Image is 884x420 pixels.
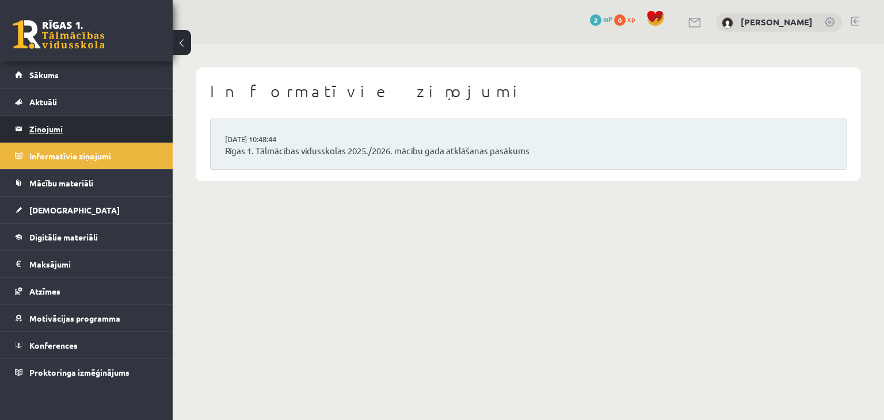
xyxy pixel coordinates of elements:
[29,286,60,296] span: Atzīmes
[29,232,98,242] span: Digitālie materiāli
[15,170,158,196] a: Mācību materiāli
[15,251,158,277] a: Maksājumi
[225,133,311,145] a: [DATE] 10:48:44
[29,97,57,107] span: Aktuāli
[29,116,158,142] legend: Ziņojumi
[29,251,158,277] legend: Maksājumi
[15,305,158,331] a: Motivācijas programma
[29,178,93,188] span: Mācību materiāli
[15,143,158,169] a: Informatīvie ziņojumi
[627,14,635,24] span: xp
[15,332,158,358] a: Konferences
[15,359,158,385] a: Proktoringa izmēģinājums
[29,313,120,323] span: Motivācijas programma
[15,278,158,304] a: Atzīmes
[29,143,158,169] legend: Informatīvie ziņojumi
[15,197,158,223] a: [DEMOGRAPHIC_DATA]
[15,116,158,142] a: Ziņojumi
[29,205,120,215] span: [DEMOGRAPHIC_DATA]
[15,62,158,88] a: Sākums
[603,14,612,24] span: mP
[590,14,612,24] a: 2 mP
[29,340,78,350] span: Konferences
[29,70,59,80] span: Sākums
[210,82,847,101] h1: Informatīvie ziņojumi
[741,16,813,28] a: [PERSON_NAME]
[13,20,105,49] a: Rīgas 1. Tālmācības vidusskola
[614,14,641,24] a: 0 xp
[15,224,158,250] a: Digitālie materiāli
[225,144,832,158] a: Rīgas 1. Tālmācības vidusskolas 2025./2026. mācību gada atklāšanas pasākums
[15,89,158,115] a: Aktuāli
[29,367,129,377] span: Proktoringa izmēģinājums
[614,14,626,26] span: 0
[722,17,733,29] img: Sabīne Eiklone
[590,14,601,26] span: 2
